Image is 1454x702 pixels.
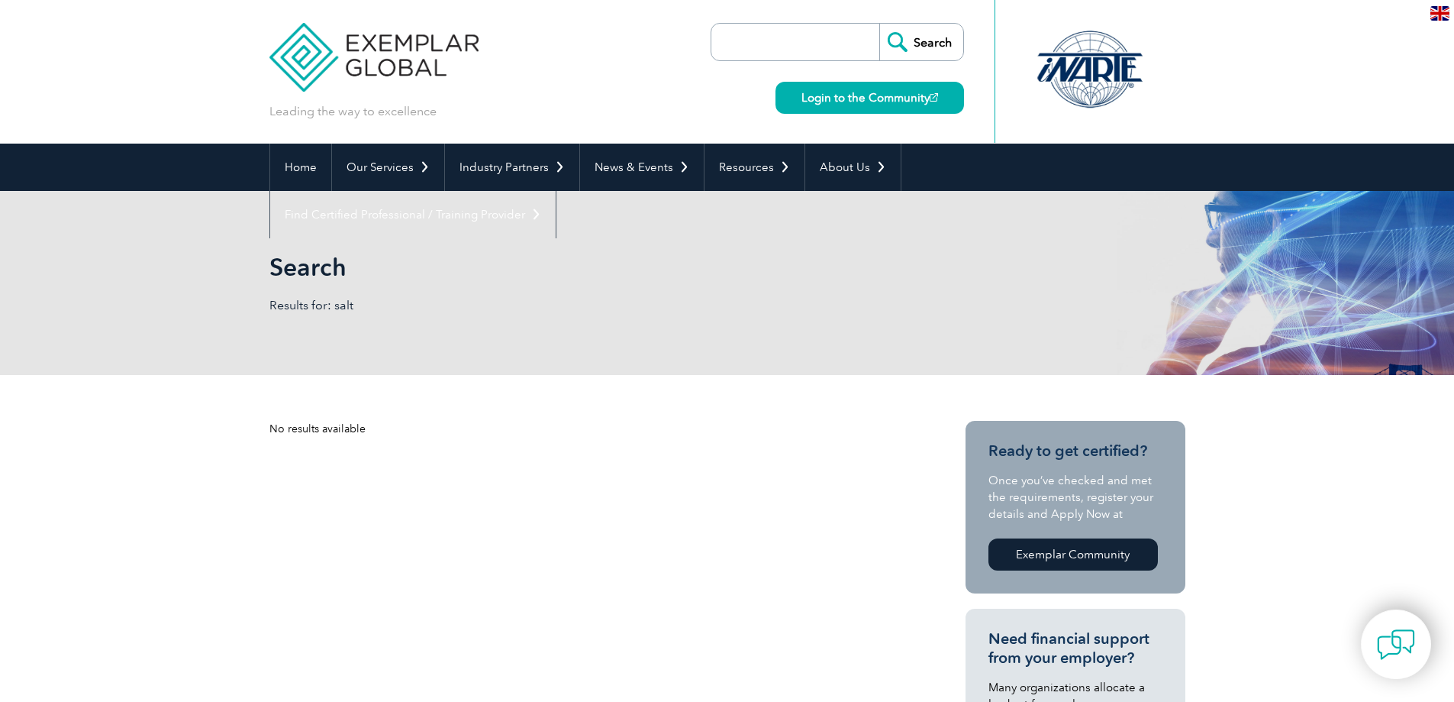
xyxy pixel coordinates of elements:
[269,252,856,282] h1: Search
[1377,626,1415,664] img: contact-chat.png
[270,191,556,238] a: Find Certified Professional / Training Provider
[879,24,963,60] input: Search
[988,472,1162,522] p: Once you’ve checked and met the requirements, register your details and Apply Now at
[269,421,911,437] div: No results available
[270,144,331,191] a: Home
[269,297,727,314] p: Results for: salt
[988,629,1162,668] h3: Need financial support from your employer?
[445,144,579,191] a: Industry Partners
[775,82,964,114] a: Login to the Community
[704,144,804,191] a: Resources
[269,103,437,120] p: Leading the way to excellence
[930,93,938,102] img: open_square.png
[580,144,704,191] a: News & Events
[988,539,1158,571] a: Exemplar Community
[1430,6,1449,21] img: en
[805,144,901,191] a: About Us
[988,442,1162,461] h3: Ready to get certified?
[332,144,444,191] a: Our Services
